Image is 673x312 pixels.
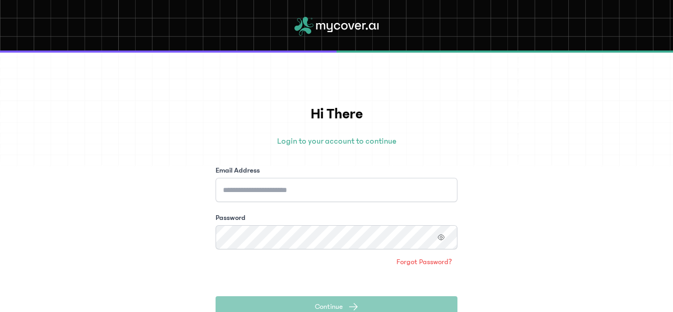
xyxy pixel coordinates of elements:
span: Forgot Password? [396,257,452,267]
a: Forgot Password? [391,254,457,270]
label: Password [216,213,246,223]
p: Login to your account to continue [216,135,457,147]
span: Continue [315,301,343,312]
h1: Hi There [216,103,457,125]
label: Email Address [216,165,260,176]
